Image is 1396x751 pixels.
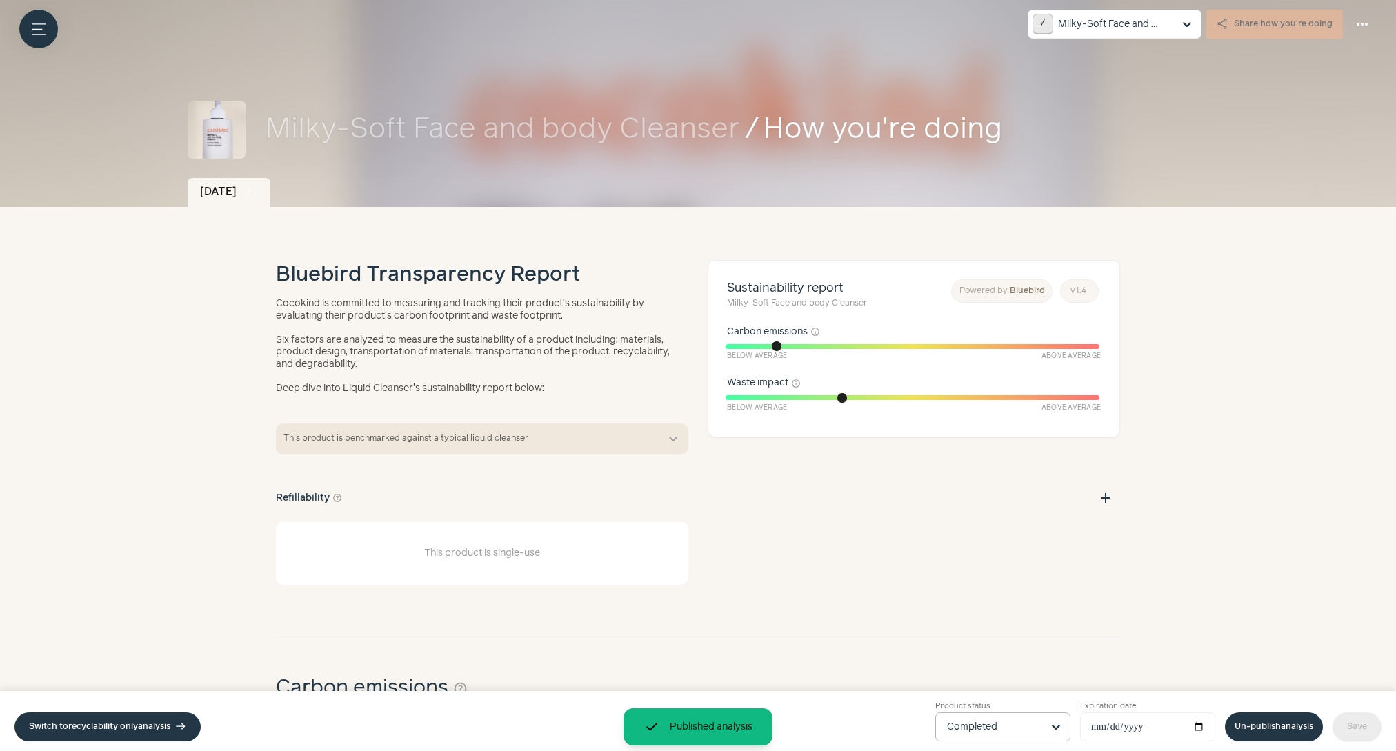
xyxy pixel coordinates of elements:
[1080,701,1215,712] small: Expiration date
[276,423,688,454] button: This product is benchmarked against a typical liquid cleanser expand_more
[276,260,580,291] h1: Bluebird Transparency Report
[935,701,1070,712] small: Product status
[1010,286,1045,295] span: Bluebird
[951,279,1053,303] a: Powered by Bluebird
[727,279,867,310] h1: Sustainability report
[332,491,342,505] button: help_outline
[727,297,867,310] small: Milky-Soft Face and body Cleanser
[276,334,679,371] p: Six factors are analyzed to measure the sustainability of a product including: materials, product...
[764,108,1208,152] span: How you're doing
[947,713,1042,741] input: Product status
[1080,712,1215,741] input: Expiration date
[727,351,787,361] span: Below Average
[1060,279,1099,303] a: v1.4
[1348,10,1377,39] button: more_horiz
[745,108,759,152] span: /
[453,678,468,700] button: help_outline
[1091,483,1120,512] button: add
[1097,490,1114,506] span: add
[644,719,660,735] span: done
[188,178,270,207] div: [DATE]
[276,298,679,322] p: Cocokind is committed to measuring and tracking their product’s sustainability by evaluating thei...
[283,432,655,445] span: This product is benchmarked against a typical liquid cleanser
[424,546,540,561] h3: This product is single-use
[14,712,201,741] a: Switch torecyclability onlyanalysis east
[810,327,820,337] button: info
[265,108,740,152] a: Milky-Soft Face and body Cleanser
[727,325,808,339] span: Carbon emissions
[727,403,787,413] span: Below Average
[1354,16,1370,32] span: more_horiz
[791,379,801,388] button: info
[188,101,246,159] img: Milky-Soft Face and body Cleanser
[242,186,255,198] span: more_vert
[727,376,788,390] span: Waste impact
[670,720,752,734] span: Published analysis
[239,182,258,201] button: more_vert
[276,491,342,505] h3: Refillability
[1033,14,1054,35] kbd: /
[1041,403,1101,413] span: Above Average
[665,431,681,448] button: expand_more
[727,279,867,310] a: Sustainability reportMilky-Soft Face and body Cleanser
[276,383,679,395] p: Deep dive into Liquid Cleanser's sustainability report below:
[276,673,468,704] h2: Carbon emissions
[1041,351,1101,361] span: Above Average
[175,721,186,732] span: east
[1225,712,1323,741] a: Un-publishanalysis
